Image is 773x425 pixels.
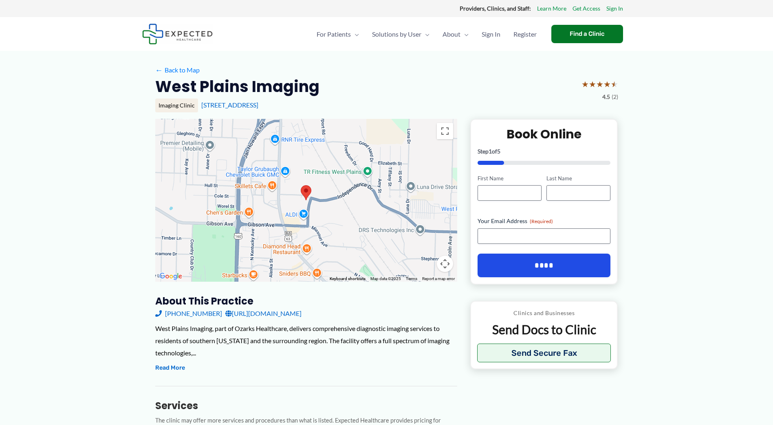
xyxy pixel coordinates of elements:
[155,322,457,359] div: West Plains Imaging, part of Ozarks Healthcare, delivers comprehensive diagnostic imaging service...
[155,99,198,112] div: Imaging Clinic
[530,218,553,224] span: (Required)
[551,25,623,43] a: Find a Clinic
[477,308,611,318] p: Clinics and Businesses
[478,149,611,154] p: Step of
[497,148,500,155] span: 5
[155,307,222,320] a: [PHONE_NUMBER]
[537,3,566,14] a: Learn More
[477,344,611,362] button: Send Secure Fax
[546,175,610,182] label: Last Name
[317,20,351,48] span: For Patients
[157,271,184,282] img: Google
[482,20,500,48] span: Sign In
[155,363,185,373] button: Read More
[478,126,611,142] h2: Book Online
[606,3,623,14] a: Sign In
[460,20,469,48] span: Menu Toggle
[406,276,417,281] a: Terms (opens in new tab)
[612,92,618,102] span: (2)
[436,20,475,48] a: AboutMenu Toggle
[155,77,319,96] h2: West Plains Imaging
[475,20,507,48] a: Sign In
[155,64,200,76] a: ←Back to Map
[603,77,611,92] span: ★
[142,24,213,44] img: Expected Healthcare Logo - side, dark font, small
[366,20,436,48] a: Solutions by UserMenu Toggle
[310,20,366,48] a: For PatientsMenu Toggle
[437,256,453,272] button: Map camera controls
[478,217,611,225] label: Your Email Address
[225,307,302,320] a: [URL][DOMAIN_NAME]
[507,20,543,48] a: Register
[330,276,366,282] button: Keyboard shortcuts
[573,3,600,14] a: Get Access
[155,399,457,412] h3: Services
[422,276,455,281] a: Report a map error
[155,295,457,307] h3: About this practice
[460,5,531,12] strong: Providers, Clinics, and Staff:
[310,20,543,48] nav: Primary Site Navigation
[611,77,618,92] span: ★
[477,322,611,337] p: Send Docs to Clinic
[596,77,603,92] span: ★
[489,148,492,155] span: 1
[157,271,184,282] a: Open this area in Google Maps (opens a new window)
[443,20,460,48] span: About
[589,77,596,92] span: ★
[602,92,610,102] span: 4.5
[581,77,589,92] span: ★
[372,20,421,48] span: Solutions by User
[370,276,401,281] span: Map data ©2025
[421,20,429,48] span: Menu Toggle
[437,123,453,139] button: Toggle fullscreen view
[351,20,359,48] span: Menu Toggle
[155,66,163,74] span: ←
[478,175,542,182] label: First Name
[201,101,258,109] a: [STREET_ADDRESS]
[513,20,537,48] span: Register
